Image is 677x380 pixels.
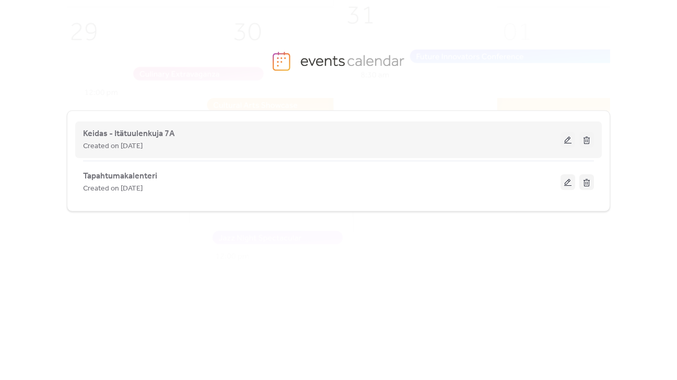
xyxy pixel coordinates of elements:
[83,183,143,195] span: Created on [DATE]
[83,173,157,179] a: Tapahtumakalenteri
[83,140,143,153] span: Created on [DATE]
[83,170,157,183] span: Tapahtumakalenteri
[83,128,174,140] span: Keidas - Itätuulenkuja 7A
[83,131,174,137] a: Keidas - Itätuulenkuja 7A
